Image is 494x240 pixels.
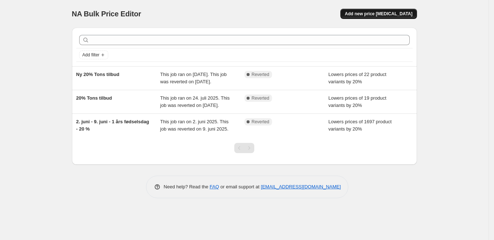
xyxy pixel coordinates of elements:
[261,184,341,189] a: [EMAIL_ADDRESS][DOMAIN_NAME]
[219,184,261,189] span: or email support at
[234,143,254,153] nav: Pagination
[340,9,417,19] button: Add new price [MEDICAL_DATA]
[328,95,386,108] span: Lowers prices of 19 product variants by 20%
[72,10,141,18] span: NA Bulk Price Editor
[328,119,392,132] span: Lowers prices of 1697 product variants by 20%
[164,184,210,189] span: Need help? Read the
[160,95,230,108] span: This job ran on 24. juli 2025. This job was reverted on [DATE].
[252,72,270,77] span: Reverted
[76,95,112,101] span: 20% Tons tilbud
[210,184,219,189] a: FAQ
[160,72,227,84] span: This job ran on [DATE]. This job was reverted on [DATE].
[252,119,270,125] span: Reverted
[82,52,100,58] span: Add filter
[328,72,386,84] span: Lowers prices of 22 product variants by 20%
[76,72,120,77] span: Ny 20% Tons tilbud
[79,51,108,59] button: Add filter
[252,95,270,101] span: Reverted
[345,11,412,17] span: Add new price [MEDICAL_DATA]
[76,119,149,132] span: 2. juni - 9. juni - 1 års fødselsdag - 20 %
[160,119,228,132] span: This job ran on 2. juni 2025. This job was reverted on 9. juni 2025.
